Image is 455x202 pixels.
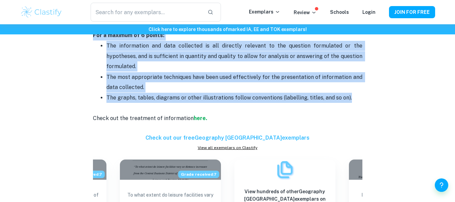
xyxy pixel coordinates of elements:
[330,9,349,15] a: Schools
[178,171,219,178] span: Grade received: 7
[20,5,63,19] img: Clastify logo
[194,115,207,121] a: here.
[249,8,280,16] p: Exemplars
[362,9,376,15] a: Login
[106,74,364,90] span: The most appropriate techniques have been used effectively for the presentation of information an...
[106,42,364,69] span: The information and data collected is all directly relevant to the question formulated or the hyp...
[93,145,362,151] a: View all exemplars on Clastify
[93,115,194,121] span: Check out the treatment of information
[91,3,202,22] input: Search for any exemplars...
[389,6,435,18] button: JOIN FOR FREE
[93,134,362,142] h6: Check out our free Geography [GEOGRAPHIC_DATA] exemplars
[435,178,448,192] button: Help and Feedback
[93,32,164,38] strong: For a maximum of 6 points:
[275,160,295,180] img: Exemplars
[1,26,454,33] h6: Click here to explore thousands of marked IA, EE and TOK exemplars !
[294,9,317,16] p: Review
[106,94,352,101] span: The graphs, tables, diagrams or other illustrations follow conventions (labelling, titles, and so...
